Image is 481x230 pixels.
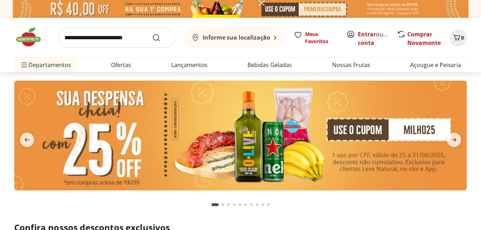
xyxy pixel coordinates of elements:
[203,34,270,41] b: Informe sua localização
[152,34,169,42] button: Submit Search
[410,61,461,69] a: Açougue e Peixaria
[210,196,220,213] button: Current page from fs-carousel
[14,26,50,48] img: Hortifruti
[171,61,208,69] a: Lançamentos
[266,196,271,213] button: Go to page 10 from fs-carousel
[14,81,467,190] img: cupom
[450,29,467,46] button: Carrinho
[249,196,254,213] button: Go to page 7 from fs-carousel
[231,196,237,213] button: Go to page 4 from fs-carousel
[254,196,260,213] button: Go to page 8 from fs-carousel
[260,196,266,213] button: Go to page 9 from fs-carousel
[407,30,441,47] a: Comprar Novamente
[461,34,464,41] span: 0
[226,196,231,213] button: Go to page 3 from fs-carousel
[20,56,71,73] span: Departamentos
[111,61,131,69] a: Ofertas
[441,133,467,147] button: next
[237,196,243,213] button: Go to page 5 from fs-carousel
[247,61,292,69] a: Bebidas Geladas
[358,30,397,47] a: Criar conta
[58,28,175,48] input: search
[183,28,285,48] button: Informe sua localização
[305,31,338,45] span: Meus Favoritos
[358,30,376,38] a: Entrar
[243,196,249,213] button: Go to page 6 from fs-carousel
[358,30,389,47] span: ou
[14,133,40,147] button: previous
[332,61,370,69] a: Nossas Frutas
[220,196,226,213] button: Go to page 2 from fs-carousel
[20,56,28,73] button: Menu
[294,31,338,45] a: Meus Favoritos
